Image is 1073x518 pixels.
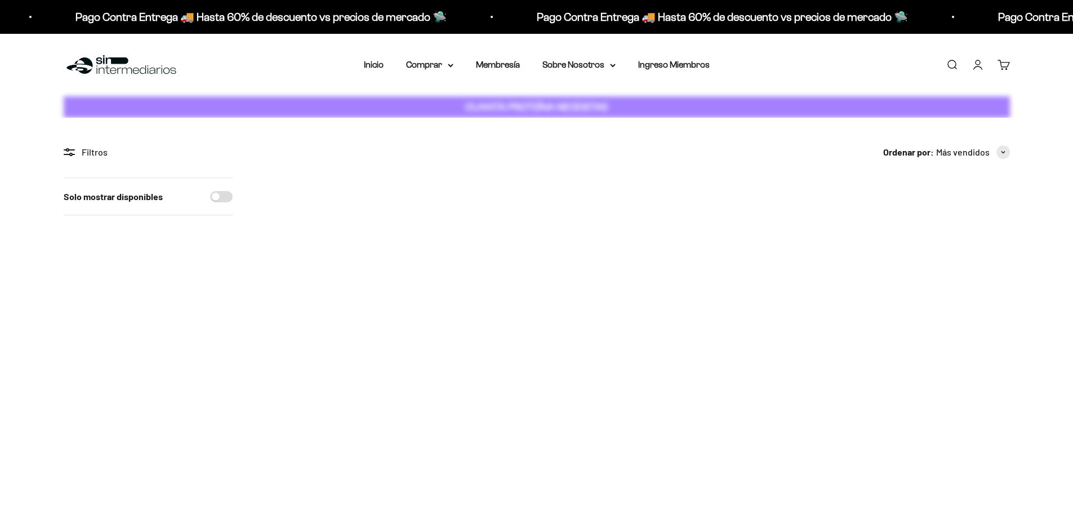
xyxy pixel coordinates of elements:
summary: Comprar [406,57,453,72]
span: Más vendidos [936,145,990,160]
p: Pago Contra Entrega 🚚 Hasta 60% de descuento vs precios de mercado 🛸 [73,8,444,26]
div: Filtros [64,145,233,160]
a: Inicio [364,60,384,69]
label: Solo mostrar disponibles [64,189,163,204]
button: Más vendidos [936,145,1010,160]
summary: Sobre Nosotros [542,57,616,72]
p: Pago Contra Entrega 🚚 Hasta 60% de descuento vs precios de mercado 🛸 [534,8,905,26]
a: Membresía [476,60,520,69]
a: Ingreso Miembros [638,60,710,69]
span: Ordenar por: [883,145,934,160]
strong: CUANTA PROTEÍNA NECESITAS [465,101,608,113]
